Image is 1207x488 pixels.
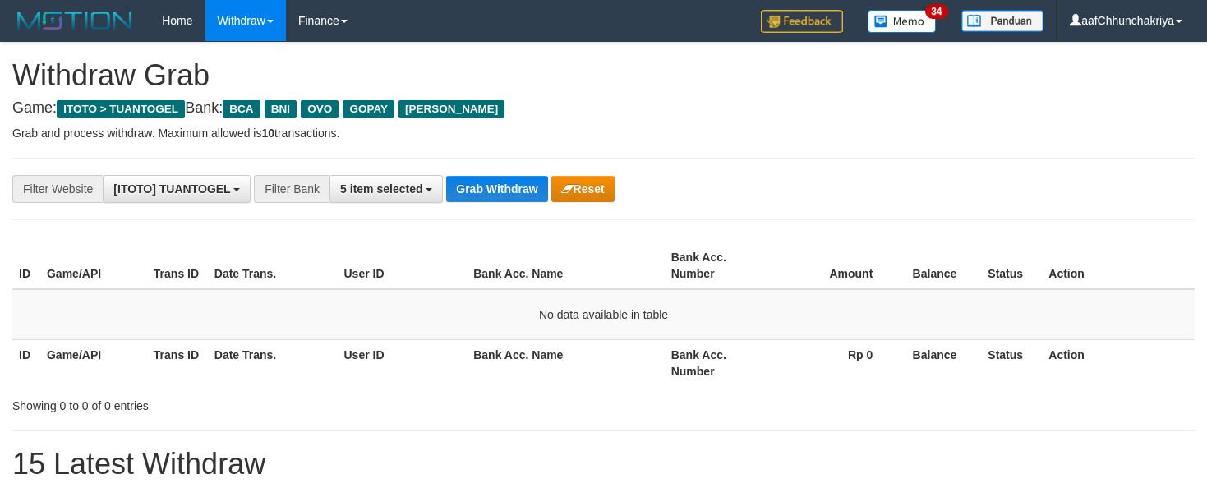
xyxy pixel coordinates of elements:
th: Balance [897,339,981,386]
th: Trans ID [147,339,208,386]
img: MOTION_logo.png [12,8,137,33]
th: User ID [338,339,468,386]
span: 34 [925,4,947,19]
div: Filter Website [12,175,103,203]
th: Status [981,339,1042,386]
h1: Withdraw Grab [12,59,1195,92]
span: ITOTO > TUANTOGEL [57,100,185,118]
h4: Game: Bank: [12,100,1195,117]
h1: 15 Latest Withdraw [12,448,1195,481]
div: Showing 0 to 0 of 0 entries [12,391,491,414]
th: Date Trans. [208,339,338,386]
th: Date Trans. [208,242,338,289]
span: GOPAY [343,100,394,118]
th: Rp 0 [772,339,898,386]
img: Button%20Memo.svg [868,10,937,33]
span: [PERSON_NAME] [398,100,504,118]
p: Grab and process withdraw. Maximum allowed is transactions. [12,125,1195,141]
span: [ITOTO] TUANTOGEL [113,182,230,196]
th: Action [1042,339,1195,386]
th: Bank Acc. Name [467,242,664,289]
th: Status [981,242,1042,289]
th: Balance [897,242,981,289]
th: Bank Acc. Name [467,339,664,386]
th: Game/API [40,339,147,386]
button: Grab Withdraw [446,176,547,202]
div: Filter Bank [254,175,329,203]
img: Feedback.jpg [761,10,843,33]
th: ID [12,242,40,289]
th: Bank Acc. Number [665,339,772,386]
button: [ITOTO] TUANTOGEL [103,175,251,203]
th: Game/API [40,242,147,289]
th: ID [12,339,40,386]
th: Amount [772,242,898,289]
button: Reset [551,176,615,202]
th: User ID [338,242,468,289]
span: OVO [301,100,339,118]
th: Bank Acc. Number [665,242,772,289]
span: 5 item selected [340,182,422,196]
th: Action [1042,242,1195,289]
strong: 10 [261,127,274,140]
td: No data available in table [12,289,1195,340]
span: BNI [265,100,297,118]
button: 5 item selected [329,175,443,203]
th: Trans ID [147,242,208,289]
span: BCA [223,100,260,118]
img: panduan.png [961,10,1043,32]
